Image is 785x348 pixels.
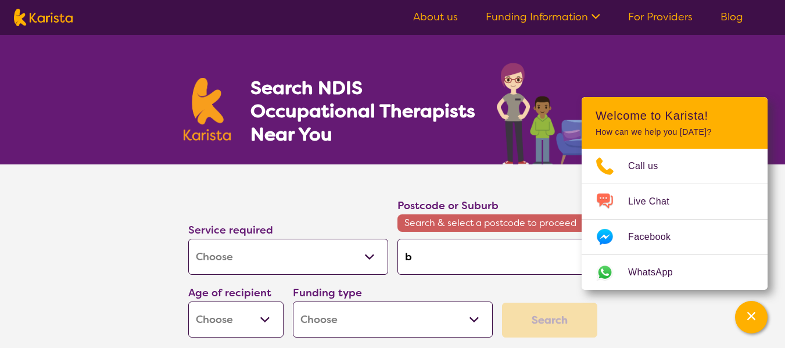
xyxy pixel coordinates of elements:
[628,264,687,281] span: WhatsApp
[413,10,458,24] a: About us
[596,127,754,137] p: How can we help you [DATE]?
[735,301,768,333] button: Channel Menu
[721,10,743,24] a: Blog
[582,149,768,290] ul: Choose channel
[14,9,73,26] img: Karista logo
[628,157,672,175] span: Call us
[628,10,693,24] a: For Providers
[486,10,600,24] a: Funding Information
[397,239,597,275] input: Type
[188,223,273,237] label: Service required
[628,228,684,246] span: Facebook
[596,109,754,123] h2: Welcome to Karista!
[188,286,271,300] label: Age of recipient
[628,193,683,210] span: Live Chat
[184,78,231,141] img: Karista logo
[397,199,499,213] label: Postcode or Suburb
[582,255,768,290] a: Web link opens in a new tab.
[250,76,476,146] h1: Search NDIS Occupational Therapists Near You
[293,286,362,300] label: Funding type
[582,97,768,290] div: Channel Menu
[397,214,597,232] span: Search & select a postcode to proceed
[497,63,602,164] img: occupational-therapy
